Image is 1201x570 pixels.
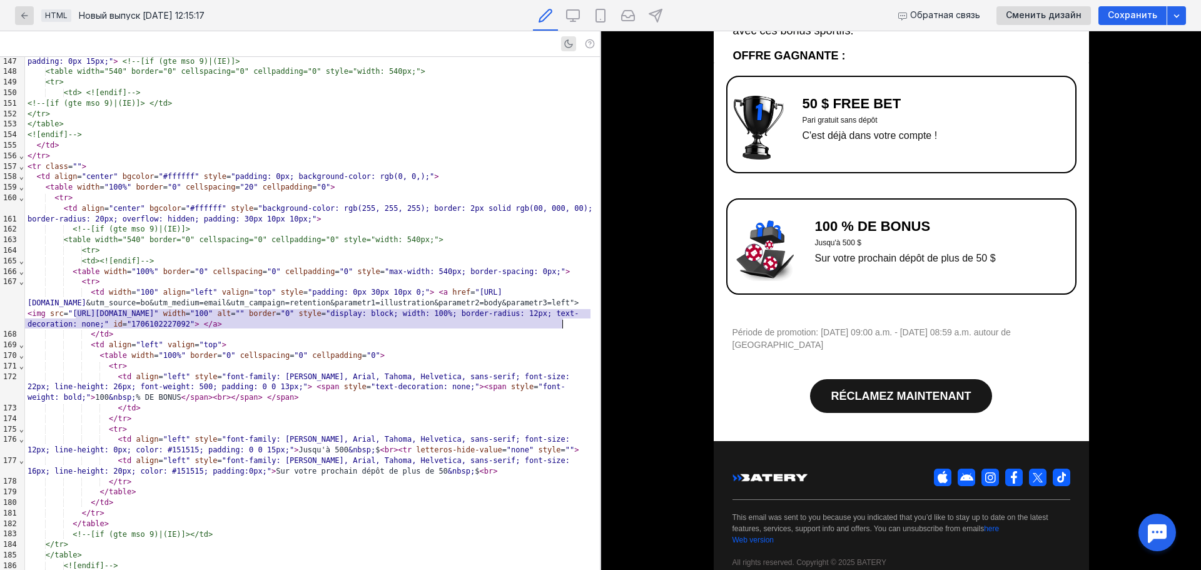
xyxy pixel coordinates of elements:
span: Fold line [19,257,24,265]
span: > [317,215,321,223]
div: = = = = 100 % DE BONUS [25,372,600,403]
span: > [95,277,99,286]
span: alt [217,309,231,318]
span: </ [267,393,276,402]
span: < [28,162,32,171]
span: "font-family: [PERSON_NAME], Arial, Tahoma, Helvetica, sans-serif; font-size: 16px; line-height: ... [28,456,574,476]
span: img [32,309,46,318]
span: "[URL][DOMAIN_NAME] [28,288,502,307]
span: "font-family: [PERSON_NAME], Arial, Tahoma, Helvetica, sans-serif; font-size: 12px; line-height: ... [28,435,574,454]
span: td [100,330,109,338]
span: > [493,467,497,476]
span: width [109,288,131,297]
button: Сохранить [1098,6,1167,25]
span: Fold line [19,351,24,360]
span: < [91,340,95,349]
span: width [131,351,154,360]
span: > [46,151,50,160]
span: < [439,288,443,297]
span: style [281,288,303,297]
span: </ [36,141,45,150]
span: Fold line [19,277,24,286]
span: > [430,288,434,297]
span: > [258,393,262,402]
span: style [231,204,253,213]
span: <!--[if (gte mso 9)|(IE)]></td> [73,530,213,539]
span: > [565,267,570,276]
span: < [28,309,32,318]
span: align [136,372,158,381]
span: span [190,393,208,402]
span: "0" [195,267,208,276]
span: < [380,445,385,454]
span: < [118,435,123,444]
span: Fold line [19,456,24,465]
span: "0" [294,351,308,360]
span: style [511,382,534,391]
span: style [299,309,322,318]
span: bgcolor [149,204,181,213]
span: span [276,393,294,402]
span: td [123,435,131,444]
span: > [294,445,298,454]
span: cellspacing [240,351,290,360]
span: < [46,183,50,191]
span: table [50,183,73,191]
span: span [322,382,340,391]
span: align [136,435,158,444]
span: > [574,445,579,454]
span: < [213,393,217,402]
span: </tr> [28,109,50,118]
span: </ [28,151,36,160]
span: style [195,372,217,381]
span: href [452,288,470,297]
span: > [109,330,113,338]
span: > [226,393,231,402]
span: "left" [136,340,163,349]
span: <![endif]--> [64,561,118,570]
span: > [127,477,131,486]
span: > [479,382,484,391]
span: Fold line [19,162,24,171]
span: style [344,382,367,391]
span: br [385,445,393,454]
span: style [195,456,217,465]
span: bgcolor [123,172,155,181]
span: tr [59,193,68,202]
span: <td> <![endif]--> [64,88,141,97]
span: "#ffffff" [186,204,226,213]
span: "top" [253,288,276,297]
span: td [100,498,109,507]
span: "100%" [131,267,158,276]
span: < [82,277,86,286]
span: > [123,425,127,434]
span: "left" [163,372,190,381]
span: > [222,340,226,349]
span: </ [231,393,240,402]
span: Fold line [19,183,24,191]
div: = = = [25,203,600,225]
div: = = = = [25,182,600,193]
span: "center" [82,172,118,181]
span: a [443,288,448,297]
span: cellpadding [263,183,312,191]
span: Сохранить [1108,10,1157,21]
span: > [195,320,199,328]
span: < [54,193,59,202]
span: style [195,435,217,444]
span: "" [565,445,574,454]
span: "" [235,309,244,318]
span: < [109,362,113,370]
div: = = [25,340,600,350]
span: </ [109,414,118,423]
span: </ [181,393,190,402]
span: style [358,267,380,276]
